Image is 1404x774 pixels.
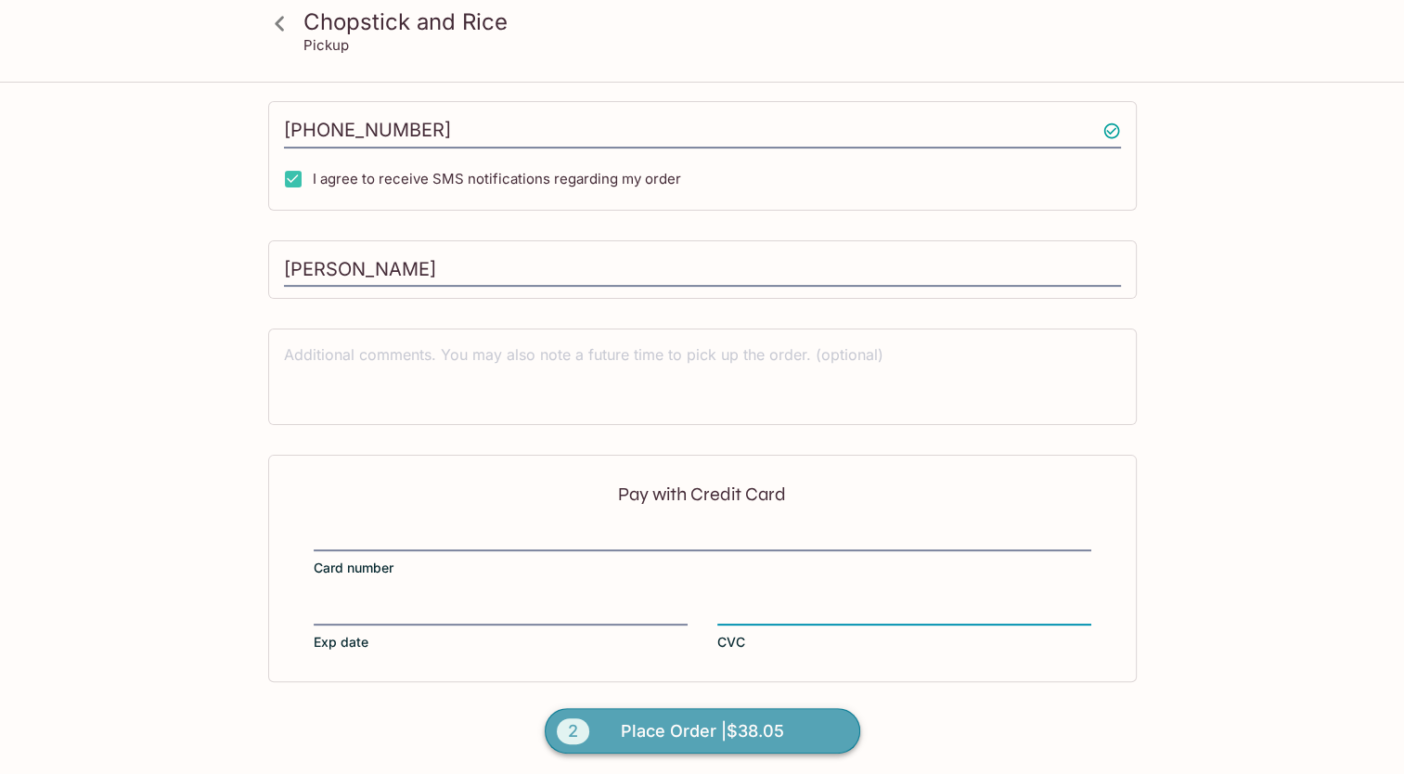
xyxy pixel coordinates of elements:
span: 2 [557,718,589,744]
button: 2Place Order |$38.05 [545,708,860,755]
input: Enter first and last name [284,252,1121,288]
span: CVC [717,633,745,651]
span: Place Order | $38.05 [621,716,784,746]
iframe: Secure card number input frame [314,527,1091,548]
span: Card number [314,559,393,577]
iframe: Secure expiration date input frame [314,601,688,622]
p: Pay with Credit Card [314,485,1091,503]
h3: Chopstick and Rice [303,7,1133,36]
span: I agree to receive SMS notifications regarding my order [313,170,681,187]
input: Enter phone number [284,113,1121,148]
iframe: Secure CVC input frame [717,601,1091,622]
span: Exp date [314,633,368,651]
p: Pickup [303,36,349,54]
